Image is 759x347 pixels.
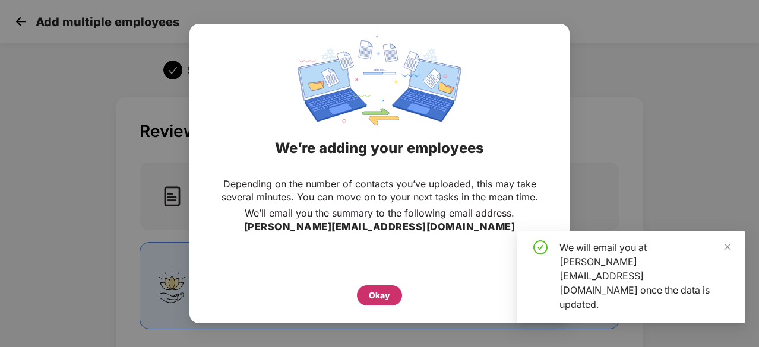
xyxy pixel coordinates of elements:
div: We will email you at [PERSON_NAME][EMAIL_ADDRESS][DOMAIN_NAME] once the data is updated. [559,240,730,311]
img: svg+xml;base64,PHN2ZyBpZD0iRGF0YV9zeW5jaW5nIiB4bWxucz0iaHR0cDovL3d3dy53My5vcmcvMjAwMC9zdmciIHdpZH... [298,36,461,125]
span: close [723,243,732,251]
span: check-circle [533,240,548,254]
div: Okay [369,289,390,302]
p: Depending on the number of contacts you’ve uploaded, this may take several minutes. You can move ... [213,177,546,203]
div: We’re adding your employees [204,125,555,171]
p: We’ll email you the summary to the following email address. [245,206,514,219]
h3: [PERSON_NAME][EMAIL_ADDRESS][DOMAIN_NAME] [244,219,516,235]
